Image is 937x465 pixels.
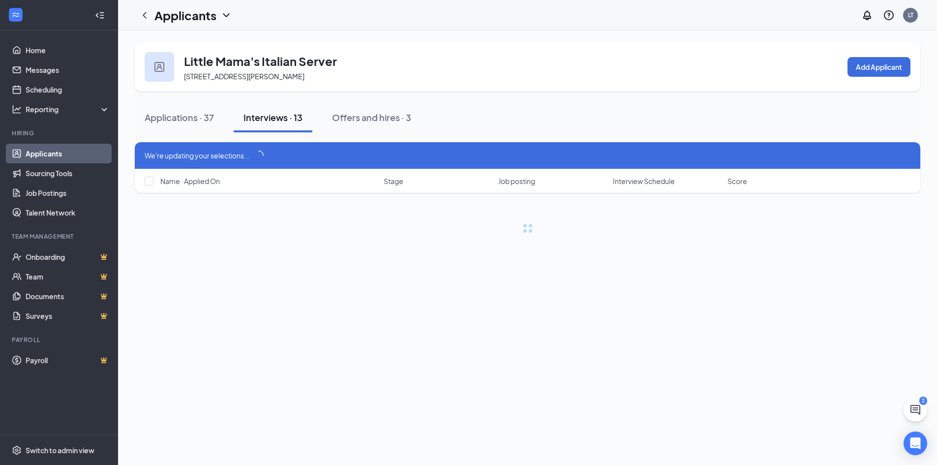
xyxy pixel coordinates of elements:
[220,9,232,21] svg: ChevronDown
[12,336,108,344] div: Payroll
[12,104,22,114] svg: Analysis
[26,306,110,326] a: SurveysCrown
[498,176,535,186] span: Job posting
[11,10,21,20] svg: WorkstreamLogo
[26,60,110,80] a: Messages
[243,111,302,124] div: Interviews · 13
[145,150,250,161] span: We're updating your selections...
[613,176,675,186] span: Interview Schedule
[95,10,105,20] svg: Collapse
[883,9,895,21] svg: QuestionInfo
[154,62,164,72] img: user icon
[184,72,304,81] span: [STREET_ADDRESS][PERSON_NAME]
[384,176,403,186] span: Stage
[26,104,110,114] div: Reporting
[12,445,22,455] svg: Settings
[919,397,927,405] div: 2
[909,404,921,416] svg: ChatActive
[12,129,108,137] div: Hiring
[26,247,110,267] a: OnboardingCrown
[26,286,110,306] a: DocumentsCrown
[904,398,927,422] button: ChatActive
[160,176,220,186] span: Name · Applied On
[727,176,747,186] span: Score
[26,350,110,370] a: PayrollCrown
[154,7,216,24] h1: Applicants
[332,111,411,124] div: Offers and hires · 3
[908,11,913,19] div: LT
[26,445,94,455] div: Switch to admin view
[26,267,110,286] a: TeamCrown
[26,80,110,99] a: Scheduling
[253,150,264,161] span: loading
[26,203,110,222] a: Talent Network
[139,9,151,21] svg: ChevronLeft
[26,40,110,60] a: Home
[184,53,337,69] h3: Little Mama's Italian Server
[26,183,110,203] a: Job Postings
[904,432,927,455] div: Open Intercom Messenger
[26,163,110,183] a: Sourcing Tools
[145,111,214,124] div: Applications · 37
[861,9,873,21] svg: Notifications
[847,57,910,77] button: Add Applicant
[26,144,110,163] a: Applicants
[12,232,108,241] div: Team Management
